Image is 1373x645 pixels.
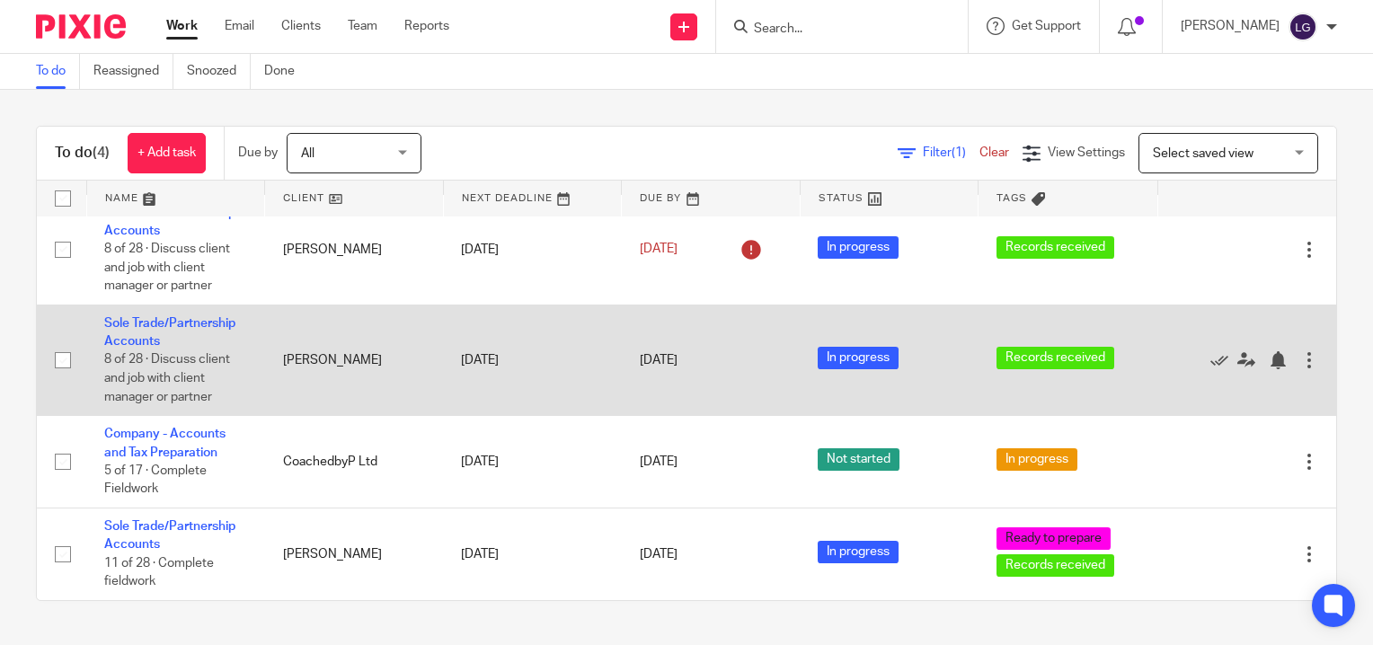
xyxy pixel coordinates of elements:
td: CoachedbyP Ltd [265,416,444,508]
td: [PERSON_NAME] [265,194,444,305]
span: 11 of 28 · Complete fieldwork [104,557,214,588]
td: [PERSON_NAME] [265,508,444,600]
span: View Settings [1048,146,1125,159]
p: Due by [238,144,278,162]
a: Reassigned [93,54,173,89]
span: 8 of 28 · Discuss client and job with client manager or partner [104,243,230,292]
span: Select saved view [1153,147,1253,160]
span: Filter [923,146,979,159]
span: Records received [997,236,1114,259]
span: In progress [818,236,899,259]
span: All [301,147,314,160]
td: [DATE] [443,416,622,508]
a: Mark as done [1210,351,1237,369]
a: Sole Trade/Partnership Accounts [104,207,235,237]
span: Not started [818,448,899,471]
span: Records received [997,554,1114,577]
span: [DATE] [640,455,678,468]
span: [DATE] [640,243,678,255]
span: 8 of 28 · Discuss client and job with client manager or partner [104,354,230,403]
a: Company - Accounts and Tax Preparation [104,428,226,458]
img: svg%3E [1289,13,1317,41]
span: (1) [952,146,966,159]
a: Clear [979,146,1009,159]
a: Team [348,17,377,35]
span: In progress [818,347,899,369]
a: Work [166,17,198,35]
a: Sole Trade/Partnership Accounts [104,317,235,348]
span: In progress [997,448,1077,471]
span: Get Support [1012,20,1081,32]
a: Sole Trade/Partnership Accounts [104,520,235,551]
a: Snoozed [187,54,251,89]
span: In progress [818,541,899,563]
td: [DATE] [443,305,622,415]
a: Reports [404,17,449,35]
h1: To do [55,144,110,163]
td: [DATE] [443,508,622,600]
td: [DATE] [443,194,622,305]
span: [DATE] [640,354,678,367]
td: [PERSON_NAME] [265,305,444,415]
span: Tags [997,193,1027,203]
span: [DATE] [640,548,678,561]
img: Pixie [36,14,126,39]
a: Clients [281,17,321,35]
a: Done [264,54,308,89]
p: [PERSON_NAME] [1181,17,1280,35]
a: To do [36,54,80,89]
span: Records received [997,347,1114,369]
a: + Add task [128,133,206,173]
a: Email [225,17,254,35]
input: Search [752,22,914,38]
span: Ready to prepare [997,527,1111,550]
span: (4) [93,146,110,160]
span: 5 of 17 · Complete Fieldwork [104,464,207,496]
